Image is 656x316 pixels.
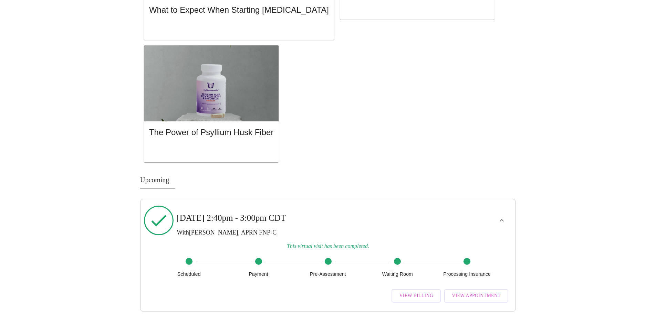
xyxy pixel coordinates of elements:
span: This virtual visit has been completed. [146,243,510,249]
button: View Billing [392,289,441,303]
a: View Billing [390,286,442,306]
span: Pre-Assessment [296,271,360,277]
a: Read More [345,4,491,10]
h3: [DATE] 2:40pm - 3:00pm CDT [177,213,443,223]
span: Processing Insurance [435,271,499,277]
span: Waiting Room [365,271,429,277]
a: Read More [149,24,331,30]
a: Read More [149,146,275,152]
button: Read More [149,144,273,156]
span: Read More [156,146,267,155]
a: View Appointment [442,286,510,306]
button: Read More [149,22,329,34]
button: View Appointment [444,289,508,303]
h3: Upcoming [140,176,516,184]
span: Scheduled [157,271,221,277]
span: Payment [227,271,291,277]
span: View Billing [399,292,433,300]
h3: With [PERSON_NAME], APRN FNP-C [177,229,443,236]
span: Read More [352,3,482,12]
h5: The Power of Psyllium Husk Fiber [149,127,273,138]
span: Read More [156,23,322,32]
button: Read More [345,2,489,14]
h5: What to Expect When Starting [MEDICAL_DATA] [149,4,329,15]
span: View Appointment [452,292,501,300]
button: show more [493,212,510,229]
